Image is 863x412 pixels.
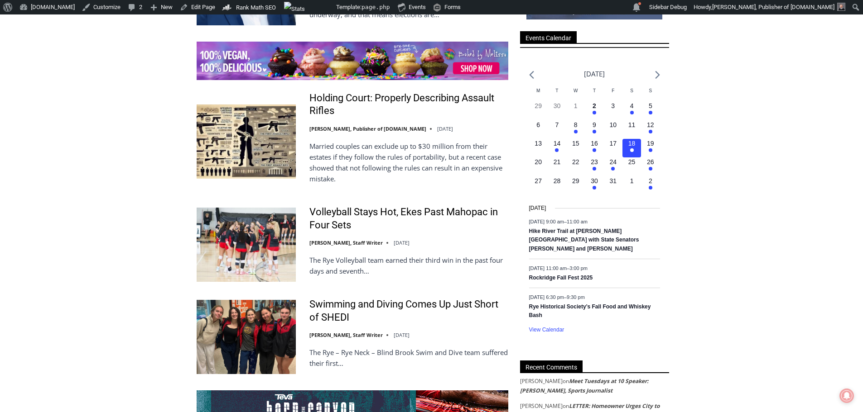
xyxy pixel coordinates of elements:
[591,177,598,185] time: 30
[641,101,660,120] button: 5 Has events
[566,120,585,139] button: 8 Has events
[604,157,622,176] button: 24 Has events
[649,130,652,133] em: Has events
[535,158,542,166] time: 20
[535,140,542,147] time: 13
[611,167,615,170] em: Has events
[548,101,566,120] button: 30
[197,42,508,80] img: Baked by Melissa
[529,294,564,300] span: [DATE] 6:30 pm
[593,102,596,109] time: 2
[630,111,634,114] em: Has events
[572,140,579,147] time: 15
[641,139,660,157] button: 19 Has events
[197,208,296,282] img: Volleyball Stays Hot, Ekes Past Mahopac in Four Sets
[555,148,559,152] em: Has events
[566,139,585,157] button: 15
[520,376,669,396] footer: on
[574,102,578,109] time: 1
[529,120,548,139] button: 6
[548,176,566,195] button: 28
[529,87,548,101] div: Monday
[7,91,121,112] h4: [PERSON_NAME] Read Sanctuary Fall Fest: [DATE]
[649,177,652,185] time: 2
[647,140,654,147] time: 19
[566,157,585,176] button: 22
[529,327,564,333] a: View Calendar
[609,121,617,128] time: 10
[548,139,566,157] button: 14 Has events
[529,219,588,224] time: –
[593,88,596,93] span: T
[641,87,660,101] div: Sunday
[229,0,428,88] div: "We would have speakers with experience in local journalism speak to us about their experiences a...
[529,228,639,253] a: Hike River Trail at [PERSON_NAME][GEOGRAPHIC_DATA] with State Senators [PERSON_NAME] and [PERSON_...
[394,331,410,338] time: [DATE]
[106,76,110,85] div: 6
[591,158,598,166] time: 23
[236,4,276,11] span: Rank Math SEO
[647,121,654,128] time: 12
[309,206,508,232] a: Volleyball Stays Hot, Ekes Past Mahopac in Four Sets
[609,140,617,147] time: 17
[548,120,566,139] button: 7
[309,125,426,132] a: [PERSON_NAME], Publisher of [DOMAIN_NAME]
[585,87,603,101] div: Thursday
[95,27,129,74] div: Face Painting
[604,176,622,195] button: 31
[437,125,453,132] time: [DATE]
[585,139,603,157] button: 16 Has events
[604,120,622,139] button: 10
[585,176,603,195] button: 30 Has events
[535,102,542,109] time: 29
[593,148,596,152] em: Has events
[554,177,561,185] time: 28
[641,176,660,195] button: 2 Has events
[585,157,603,176] button: 23 Has events
[584,68,605,80] li: [DATE]
[612,88,614,93] span: F
[362,4,390,10] span: page.php
[218,88,439,113] a: Intern @ [DOMAIN_NAME]
[309,331,383,338] a: [PERSON_NAME], Staff Writer
[604,87,622,101] div: Friday
[572,177,579,185] time: 29
[611,102,615,109] time: 3
[535,177,542,185] time: 27
[641,157,660,176] button: 26 Has events
[628,121,636,128] time: 11
[574,130,578,133] em: Has events
[536,88,540,93] span: M
[529,219,564,224] span: [DATE] 9:00 am
[529,176,548,195] button: 27
[529,265,567,271] span: [DATE] 11:00 am
[593,167,596,170] em: Has events
[593,111,596,114] em: Has events
[641,120,660,139] button: 12 Has events
[529,204,546,213] time: [DATE]
[628,158,636,166] time: 25
[566,176,585,195] button: 29
[0,90,135,113] a: [PERSON_NAME] Read Sanctuary Fall Fest: [DATE]
[593,186,596,189] em: Has events
[520,360,583,373] span: Recent Comments
[647,158,654,166] time: 26
[197,300,296,374] img: Swimming and Diving Comes Up Just Short of SHEDI
[630,177,634,185] time: 1
[622,176,641,195] button: 1
[630,148,634,152] em: Has events
[520,31,577,43] span: Events Calendar
[529,265,588,271] time: –
[309,298,508,324] a: Swimming and Diving Comes Up Just Short of SHEDI
[555,88,558,93] span: T
[655,71,660,79] a: Next month
[574,121,578,128] time: 8
[566,101,585,120] button: 1
[554,102,561,109] time: 30
[649,111,652,114] em: Has events
[309,239,383,246] a: [PERSON_NAME], Staff Writer
[649,167,652,170] em: Has events
[529,139,548,157] button: 13
[649,102,652,109] time: 5
[529,275,593,282] a: Rockridge Fall Fest 2025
